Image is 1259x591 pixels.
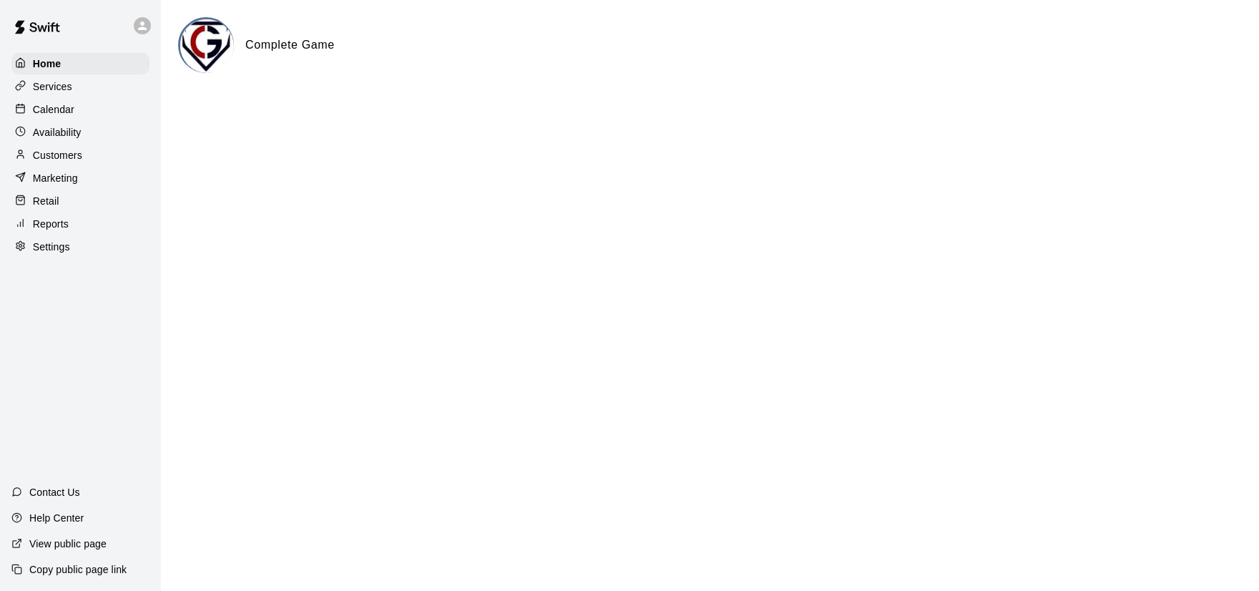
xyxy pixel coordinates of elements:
[11,167,150,189] a: Marketing
[33,240,70,254] p: Settings
[33,171,78,185] p: Marketing
[33,125,82,140] p: Availability
[33,79,72,94] p: Services
[29,485,80,499] p: Contact Us
[29,562,127,577] p: Copy public page link
[180,19,234,73] img: Complete Game logo
[33,57,62,71] p: Home
[11,145,150,166] a: Customers
[33,217,69,231] p: Reports
[29,537,107,551] p: View public page
[245,36,335,54] h6: Complete Game
[11,99,150,120] a: Calendar
[33,102,74,117] p: Calendar
[33,194,59,208] p: Retail
[11,190,150,212] a: Retail
[11,53,150,74] a: Home
[33,148,82,162] p: Customers
[11,213,150,235] a: Reports
[11,122,150,143] a: Availability
[11,76,150,97] a: Services
[11,236,150,258] a: Settings
[29,511,84,525] p: Help Center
